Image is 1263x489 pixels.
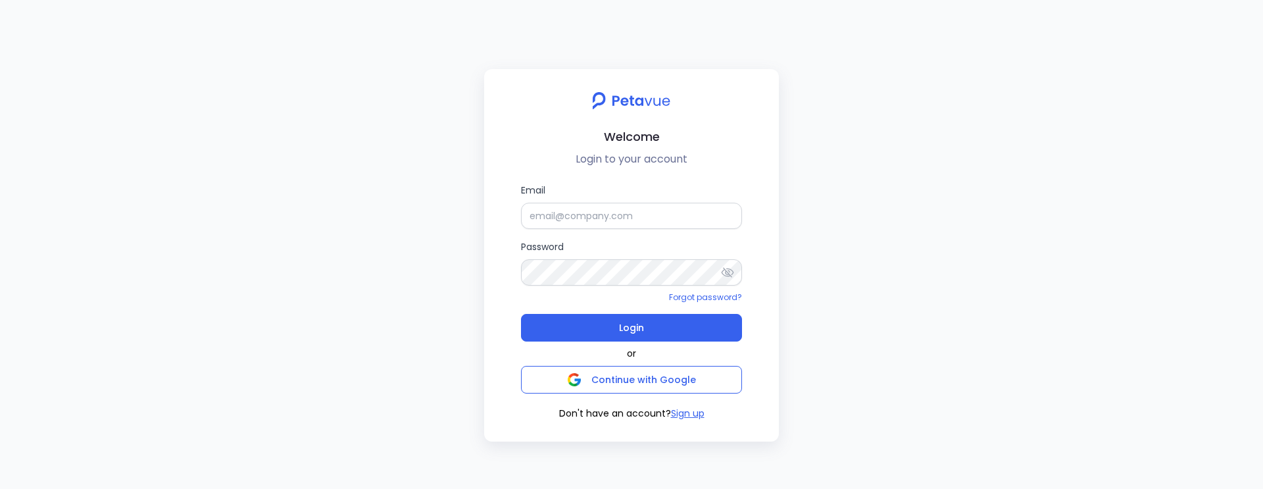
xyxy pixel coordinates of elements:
img: petavue logo [583,85,679,116]
label: Email [521,183,742,229]
a: Forgot password? [669,292,742,303]
p: Login to your account [495,151,768,167]
input: Password [521,259,742,286]
input: Email [521,203,742,229]
span: Login [619,319,644,337]
span: Continue with Google [591,373,696,386]
span: or [627,347,636,361]
button: Continue with Google [521,366,742,394]
button: Login [521,314,742,342]
button: Sign up [671,407,705,421]
span: Don't have an account? [559,407,671,421]
h2: Welcome [495,127,768,146]
label: Password [521,240,742,286]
